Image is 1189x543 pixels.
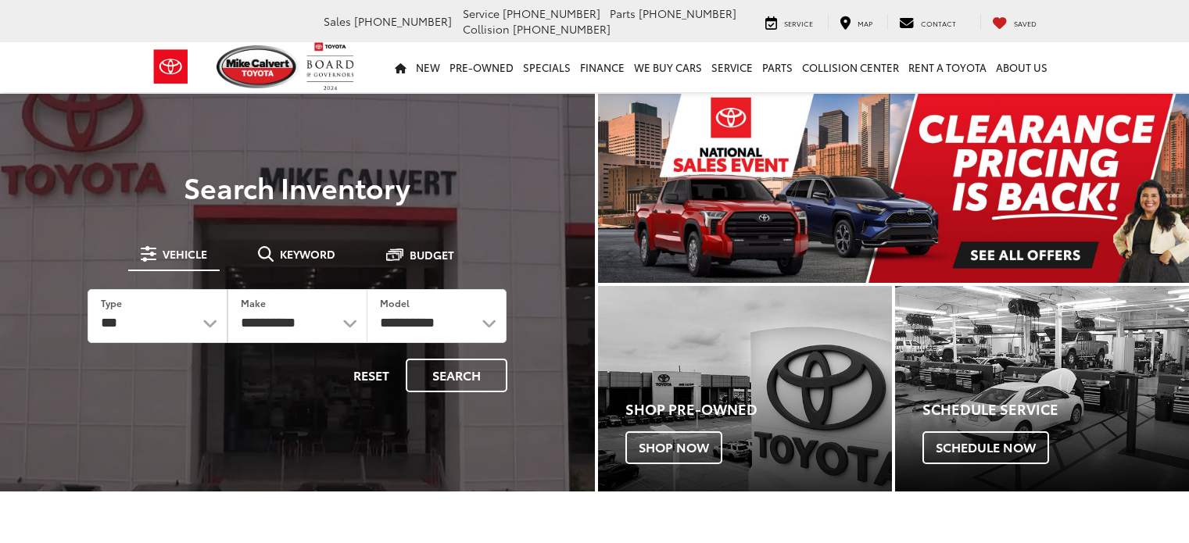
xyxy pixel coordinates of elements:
a: Parts [757,42,797,92]
h4: Shop Pre-Owned [625,402,892,417]
a: My Saved Vehicles [980,14,1048,30]
span: [PHONE_NUMBER] [513,21,611,37]
span: Saved [1014,18,1037,28]
div: Toyota [598,286,892,491]
span: Vehicle [163,248,207,259]
span: Shop Now [625,431,722,464]
span: Schedule Now [922,431,1049,464]
a: Service [754,14,825,30]
a: WE BUY CARS [629,42,707,92]
a: Shop Pre-Owned Shop Now [598,286,892,491]
a: Home [390,42,411,92]
a: Schedule Service Schedule Now [895,286,1189,491]
span: Service [784,18,813,28]
span: Sales [324,13,351,29]
a: Service [707,42,757,92]
a: Map [828,14,884,30]
span: [PHONE_NUMBER] [639,5,736,21]
a: About Us [991,42,1052,92]
a: Rent a Toyota [904,42,991,92]
h4: Schedule Service [922,402,1189,417]
span: Service [463,5,500,21]
label: Model [380,296,410,309]
a: Finance [575,42,629,92]
span: Contact [921,18,956,28]
button: Reset [340,359,403,392]
span: Keyword [280,248,335,259]
a: Pre-Owned [445,42,518,92]
span: Collision [463,21,510,37]
span: Budget [410,249,454,260]
span: Map [858,18,872,28]
a: New [411,42,445,92]
span: [PHONE_NUMBER] [354,13,452,29]
span: [PHONE_NUMBER] [503,5,600,21]
label: Type [101,296,122,309]
a: Collision Center [797,42,904,92]
img: Mike Calvert Toyota [217,45,299,88]
span: Parts [610,5,636,21]
button: Search [406,359,507,392]
h3: Search Inventory [66,171,529,202]
a: Contact [887,14,968,30]
img: Toyota [141,41,200,92]
a: Specials [518,42,575,92]
div: Toyota [895,286,1189,491]
label: Make [241,296,266,309]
